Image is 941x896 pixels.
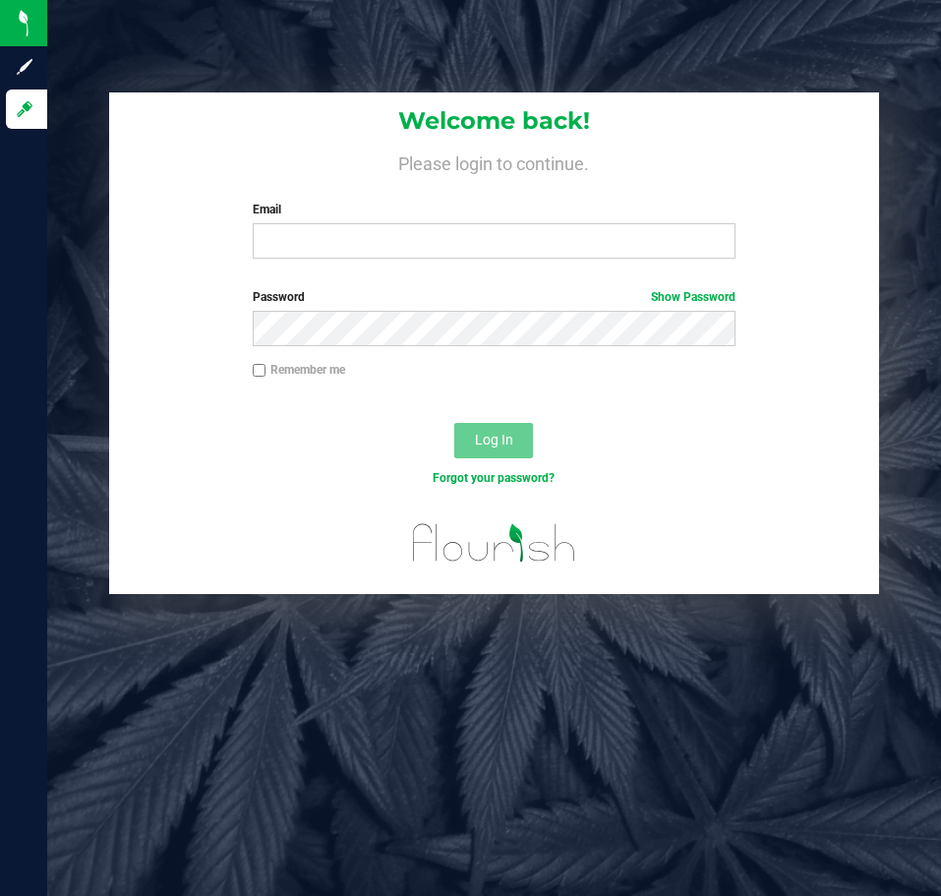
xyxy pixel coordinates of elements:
button: Log In [454,423,533,458]
label: Email [253,201,736,218]
h1: Welcome back! [109,108,879,134]
inline-svg: Sign up [15,57,34,77]
inline-svg: Log in [15,99,34,119]
span: Password [253,290,305,304]
a: Forgot your password? [433,471,555,485]
input: Remember me [253,364,266,378]
label: Remember me [253,361,345,379]
img: flourish_logo.svg [398,508,591,578]
h4: Please login to continue. [109,149,879,173]
a: Show Password [651,290,735,304]
span: Log In [475,432,513,448]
